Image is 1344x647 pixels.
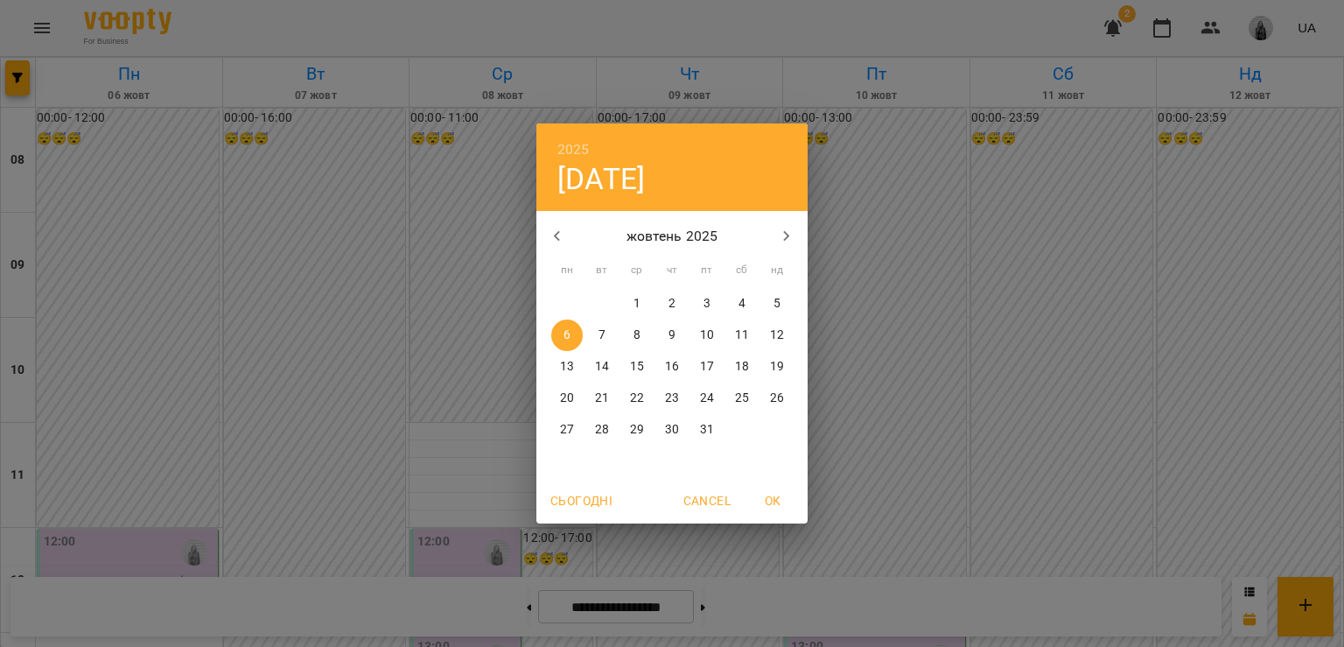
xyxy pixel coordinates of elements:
[633,295,640,313] p: 1
[557,137,590,162] button: 2025
[630,358,644,376] p: 15
[586,383,618,414] button: 21
[691,262,723,279] span: пт
[726,262,758,279] span: сб
[595,390,609,407] p: 21
[551,383,583,414] button: 20
[770,358,784,376] p: 19
[630,421,644,439] p: 29
[551,351,583,383] button: 13
[595,421,609,439] p: 28
[700,327,714,344] p: 10
[665,421,679,439] p: 30
[668,295,675,313] p: 2
[665,358,679,376] p: 16
[595,358,609,376] p: 14
[586,262,618,279] span: вт
[633,327,640,344] p: 8
[586,320,618,351] button: 7
[656,383,688,414] button: 23
[735,358,749,376] p: 18
[726,351,758,383] button: 18
[738,295,745,313] p: 4
[770,390,784,407] p: 26
[691,320,723,351] button: 10
[761,288,793,320] button: 5
[621,414,653,446] button: 29
[726,320,758,351] button: 11
[578,226,766,247] p: жовтень 2025
[726,383,758,414] button: 25
[598,327,605,344] p: 7
[586,351,618,383] button: 14
[770,327,784,344] p: 12
[691,288,723,320] button: 3
[752,490,794,511] span: OK
[621,383,653,414] button: 22
[557,161,645,197] button: [DATE]
[761,351,793,383] button: 19
[735,327,749,344] p: 11
[735,390,749,407] p: 25
[656,288,688,320] button: 2
[665,390,679,407] p: 23
[691,383,723,414] button: 24
[630,390,644,407] p: 22
[761,262,793,279] span: нд
[656,414,688,446] button: 30
[621,320,653,351] button: 8
[621,262,653,279] span: ср
[761,383,793,414] button: 26
[656,262,688,279] span: чт
[551,262,583,279] span: пн
[683,490,731,511] span: Cancel
[586,414,618,446] button: 28
[560,390,574,407] p: 20
[691,414,723,446] button: 31
[773,295,780,313] p: 5
[726,288,758,320] button: 4
[621,288,653,320] button: 1
[550,490,612,511] span: Сьогодні
[656,351,688,383] button: 16
[656,320,688,351] button: 9
[621,351,653,383] button: 15
[551,414,583,446] button: 27
[560,358,574,376] p: 13
[560,421,574,439] p: 27
[700,390,714,407] p: 24
[676,485,738,517] button: Cancel
[691,351,723,383] button: 17
[563,327,570,344] p: 6
[551,320,583,351] button: 6
[543,485,619,517] button: Сьогодні
[703,295,710,313] p: 3
[700,358,714,376] p: 17
[668,327,675,344] p: 9
[745,485,801,517] button: OK
[761,320,793,351] button: 12
[700,421,714,439] p: 31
